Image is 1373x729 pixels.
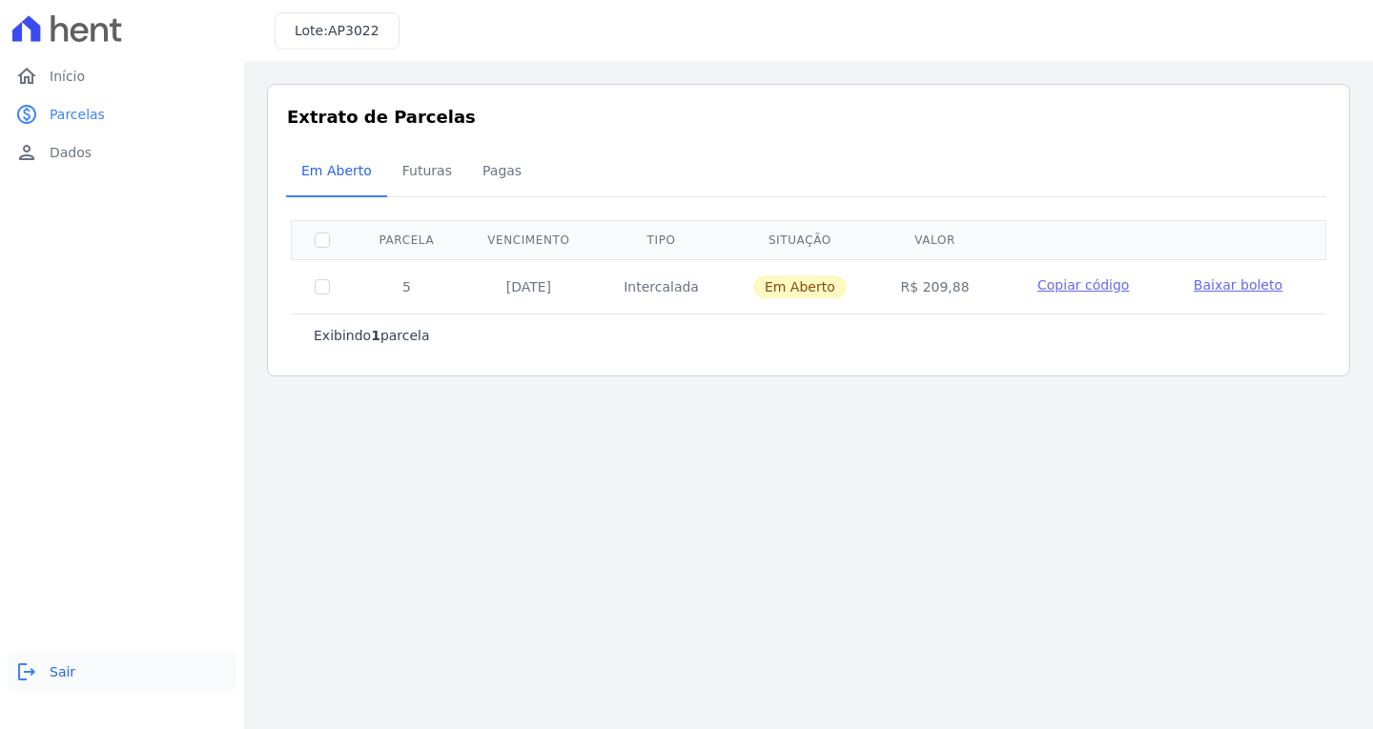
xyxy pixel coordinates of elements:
button: Copiar código [1019,275,1148,294]
i: home [15,65,38,88]
a: logoutSair [8,653,236,691]
th: Parcela [353,220,461,259]
span: Baixar boleto [1194,277,1282,293]
span: Em Aberto [290,152,383,190]
a: Futuras [387,148,467,197]
h3: Extrato de Parcelas [287,104,1330,130]
i: logout [15,660,38,683]
span: Sair [50,662,75,681]
span: Em Aberto [753,275,847,298]
td: Intercalada [597,259,726,314]
th: Valor [874,220,996,259]
span: Dados [50,143,92,162]
a: paidParcelas [8,95,236,133]
span: Pagas [471,152,533,190]
a: homeInício [8,57,236,95]
i: paid [15,103,38,126]
span: AP3022 [328,23,379,38]
th: Tipo [597,220,726,259]
a: personDados [8,133,236,172]
h3: Lote: [295,21,379,41]
th: Vencimento [461,220,597,259]
span: Parcelas [50,105,105,124]
th: Situação [726,220,873,259]
a: Em Aberto [286,148,387,197]
td: [DATE] [461,259,597,314]
span: Copiar código [1037,277,1129,293]
span: Início [50,67,85,86]
td: R$ 209,88 [874,259,996,314]
td: 5 [353,259,461,314]
a: Baixar boleto [1194,275,1282,294]
i: person [15,141,38,164]
a: Pagas [467,148,537,197]
b: 1 [371,328,380,343]
span: Futuras [391,152,463,190]
p: Exibindo parcela [314,326,430,345]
